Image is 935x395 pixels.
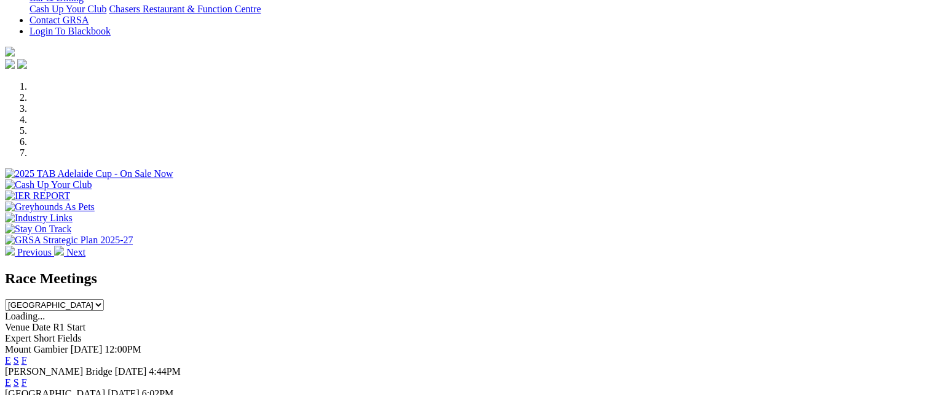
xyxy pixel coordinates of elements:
a: S [14,377,19,388]
span: Next [66,247,85,257]
span: Mount Gambier [5,344,68,354]
span: [PERSON_NAME] Bridge [5,366,112,377]
img: Industry Links [5,213,73,224]
a: Contact GRSA [30,15,89,25]
span: Short [34,333,55,343]
span: Fields [57,333,81,343]
a: Login To Blackbook [30,26,111,36]
span: Previous [17,247,52,257]
img: GRSA Strategic Plan 2025-27 [5,235,133,246]
span: R1 Start [53,322,85,332]
a: S [14,355,19,366]
span: [DATE] [71,344,103,354]
span: Expert [5,333,31,343]
div: Bar & Dining [30,4,930,15]
img: Cash Up Your Club [5,179,92,190]
span: [DATE] [115,366,147,377]
a: Chasers Restaurant & Function Centre [109,4,261,14]
img: 2025 TAB Adelaide Cup - On Sale Now [5,168,173,179]
img: Stay On Track [5,224,71,235]
span: Venue [5,322,30,332]
a: E [5,355,11,366]
img: twitter.svg [17,59,27,69]
a: F [22,355,27,366]
a: E [5,377,11,388]
h2: Race Meetings [5,270,930,287]
a: Previous [5,247,54,257]
img: chevron-right-pager-white.svg [54,246,64,256]
span: 4:44PM [149,366,181,377]
img: chevron-left-pager-white.svg [5,246,15,256]
img: Greyhounds As Pets [5,201,95,213]
a: Next [54,247,85,257]
img: facebook.svg [5,59,15,69]
span: Date [32,322,50,332]
a: Cash Up Your Club [30,4,106,14]
span: Loading... [5,311,45,321]
span: 12:00PM [105,344,141,354]
a: F [22,377,27,388]
img: IER REPORT [5,190,70,201]
img: logo-grsa-white.png [5,47,15,57]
